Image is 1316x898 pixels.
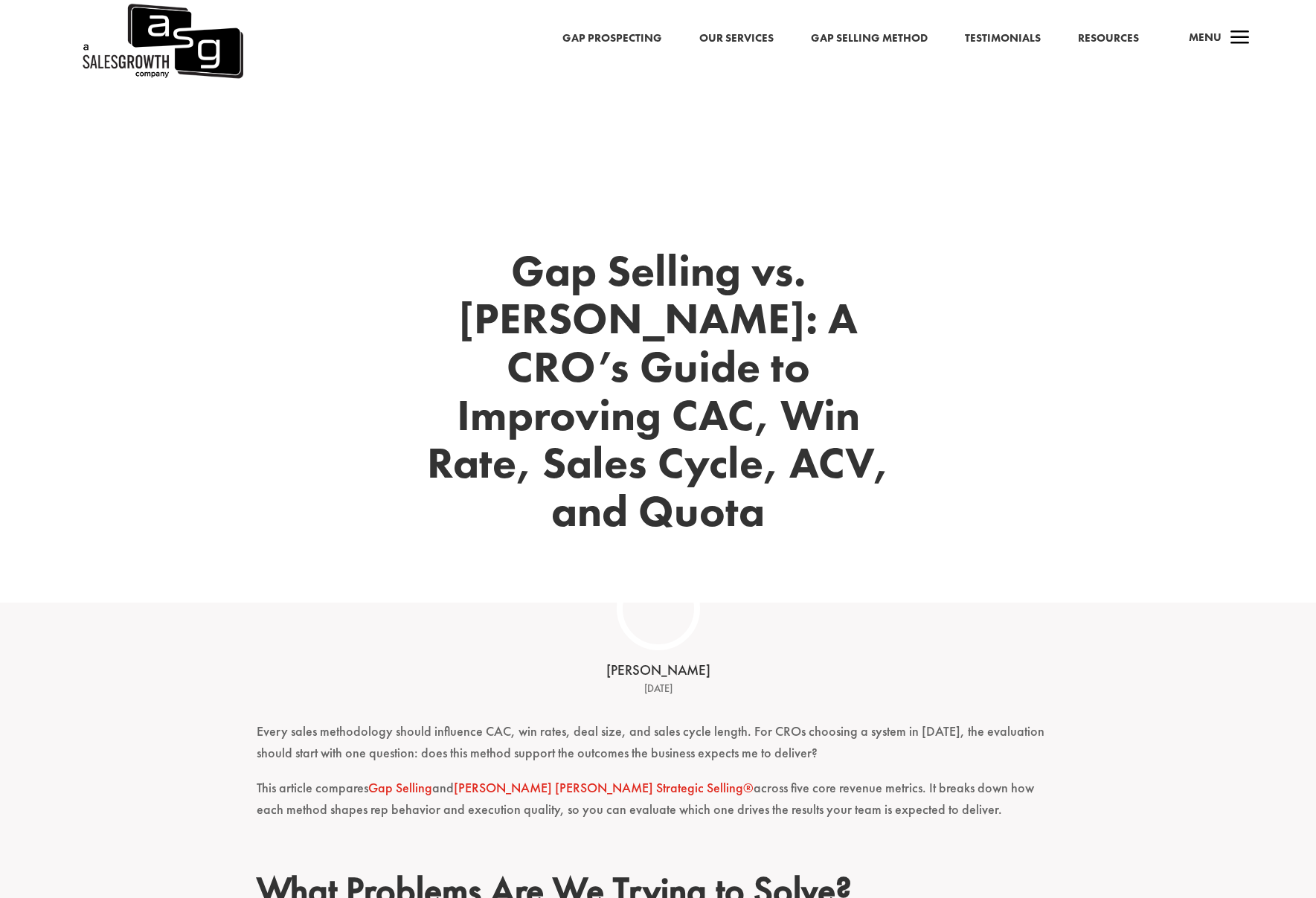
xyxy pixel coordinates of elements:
a: Gap Prospecting [562,29,662,48]
a: Testimonials [965,29,1041,48]
h1: Gap Selling vs. [PERSON_NAME]: A CRO’s Guide to Improving CAC, Win Rate, Sales Cycle, ACV, and Quota [413,247,904,543]
a: Gap Selling Method [811,29,928,48]
div: [PERSON_NAME] [428,661,889,681]
a: Our Services [699,29,774,48]
span: Menu [1189,30,1222,45]
div: [DATE] [428,680,889,698]
p: Every sales methodology should influence CAC, win rates, deal size, and sales cycle length. For C... [257,721,1060,777]
p: This article compares and across five core revenue metrics. It breaks down how each method shapes... [257,777,1060,834]
a: Gap Selling [368,779,432,796]
span: a [1225,24,1255,54]
a: [PERSON_NAME] [PERSON_NAME] Strategic Selling® [454,779,754,796]
a: Resources [1078,29,1139,48]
